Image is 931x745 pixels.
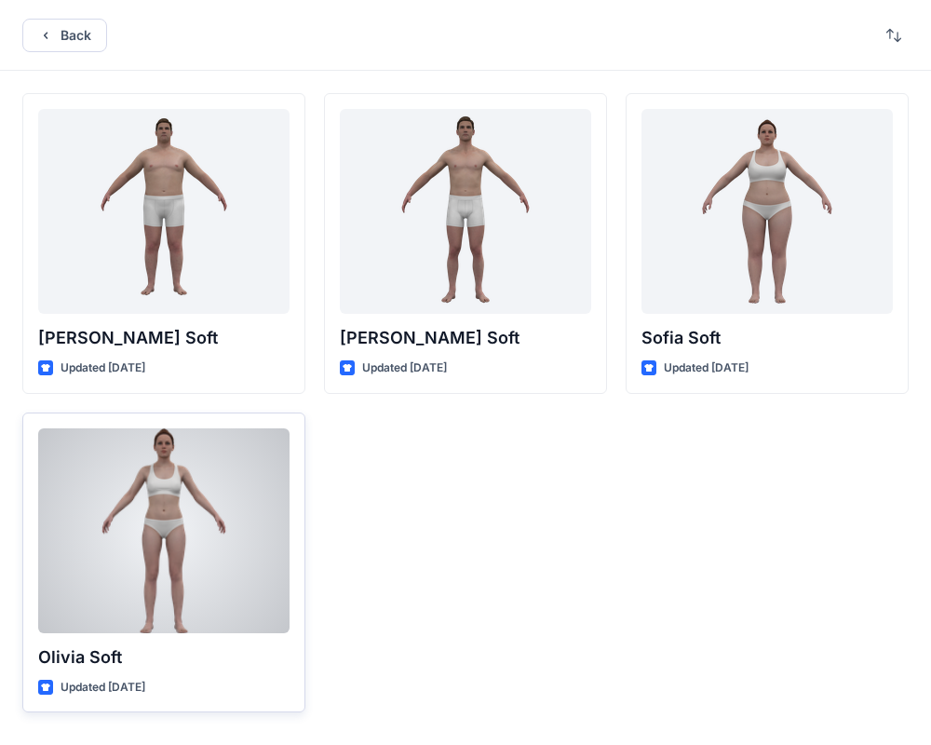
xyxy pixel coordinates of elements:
a: Joseph Soft [38,109,290,314]
a: Olivia Soft [38,428,290,633]
p: Updated [DATE] [362,359,447,378]
a: Sofia Soft [641,109,893,314]
p: Sofia Soft [641,325,893,351]
p: [PERSON_NAME] Soft [340,325,591,351]
p: Updated [DATE] [664,359,749,378]
p: Olivia Soft [38,644,290,670]
a: Oliver Soft [340,109,591,314]
p: Updated [DATE] [61,359,145,378]
p: Updated [DATE] [61,678,145,698]
p: [PERSON_NAME] Soft [38,325,290,351]
button: Back [22,19,107,52]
